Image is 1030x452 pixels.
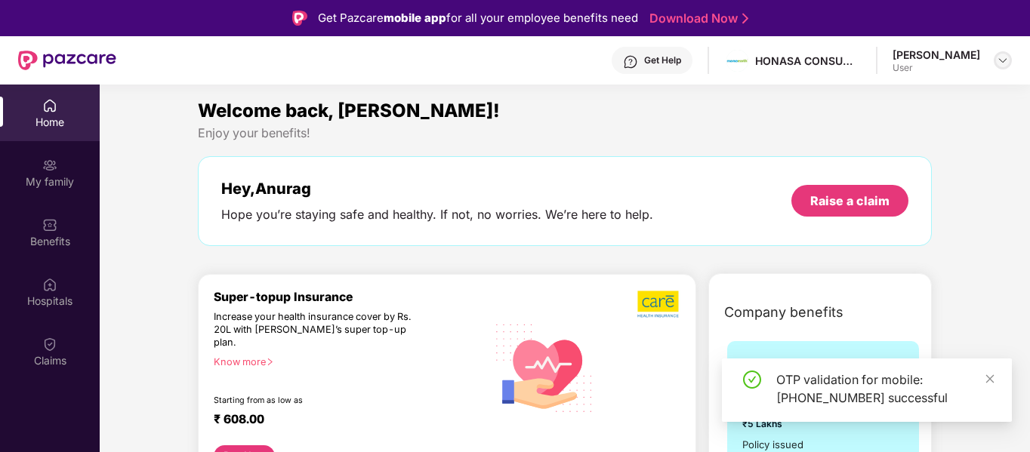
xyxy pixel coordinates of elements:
div: HONASA CONSUMER LIMITED [755,54,861,68]
img: New Pazcare Logo [18,51,116,70]
img: svg+xml;base64,PHN2ZyBpZD0iQmVuZWZpdHMiIHhtbG5zPSJodHRwOi8vd3d3LnczLm9yZy8yMDAwL3N2ZyIgd2lkdGg9Ij... [42,217,57,232]
span: right [266,358,274,366]
span: check-circle [743,371,761,389]
span: ₹5 Lakhs [742,438,813,452]
span: GROUP HEALTH INSURANCE [742,356,824,420]
div: Know more [214,356,477,367]
div: Starting from as low as [214,395,422,406]
div: User [893,62,980,74]
div: Hope you’re staying safe and healthy. If not, no worries. We’re here to help. [221,207,653,223]
img: svg+xml;base64,PHN2ZyBpZD0iRHJvcGRvd24tMzJ4MzIiIHhtbG5zPSJodHRwOi8vd3d3LnczLm9yZy8yMDAwL3N2ZyIgd2... [997,54,1009,66]
div: Hey, Anurag [221,180,653,198]
img: Stroke [742,11,748,26]
img: svg+xml;base64,PHN2ZyB4bWxucz0iaHR0cDovL3d3dy53My5vcmcvMjAwMC9zdmciIHhtbG5zOnhsaW5rPSJodHRwOi8vd3... [486,308,603,426]
div: Increase your health insurance cover by Rs. 20L with [PERSON_NAME]’s super top-up plan. [214,311,421,349]
div: Super-topup Insurance [214,290,486,304]
img: svg+xml;base64,PHN2ZyBpZD0iQ2xhaW0iIHhtbG5zPSJodHRwOi8vd3d3LnczLm9yZy8yMDAwL3N2ZyIgd2lkdGg9IjIwIi... [42,337,57,352]
img: svg+xml;base64,PHN2ZyB3aWR0aD0iMjAiIGhlaWdodD0iMjAiIHZpZXdCb3g9IjAgMCAyMCAyMCIgZmlsbD0ibm9uZSIgeG... [42,158,57,173]
div: Enjoy your benefits! [198,125,932,141]
div: Get Help [644,54,681,66]
img: svg+xml;base64,PHN2ZyBpZD0iSGVscC0zMngzMiIgeG1sbnM9Imh0dHA6Ly93d3cudzMub3JnLzIwMDAvc3ZnIiB3aWR0aD... [623,54,638,69]
strong: mobile app [384,11,446,25]
div: Raise a claim [810,192,890,209]
a: Download Now [649,11,744,26]
img: svg+xml;base64,PHN2ZyBpZD0iSG9zcGl0YWxzIiB4bWxucz0iaHR0cDovL3d3dy53My5vcmcvMjAwMC9zdmciIHdpZHRoPS... [42,277,57,292]
img: svg+xml;base64,PHN2ZyBpZD0iSG9tZSIgeG1sbnM9Imh0dHA6Ly93d3cudzMub3JnLzIwMDAvc3ZnIiB3aWR0aD0iMjAiIG... [42,98,57,113]
div: [PERSON_NAME] [893,48,980,62]
div: ₹ 608.00 [214,412,471,430]
img: Mamaearth%20Logo.jpg [726,50,748,72]
img: b5dec4f62d2307b9de63beb79f102df3.png [637,290,680,318]
span: Welcome back, [PERSON_NAME]! [198,100,500,121]
span: close [985,374,995,384]
img: Logo [292,11,307,26]
div: OTP validation for mobile: [PHONE_NUMBER] successful [776,371,994,407]
span: Company benefits [724,302,843,323]
div: Get Pazcare for all your employee benefits need [318,9,638,27]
